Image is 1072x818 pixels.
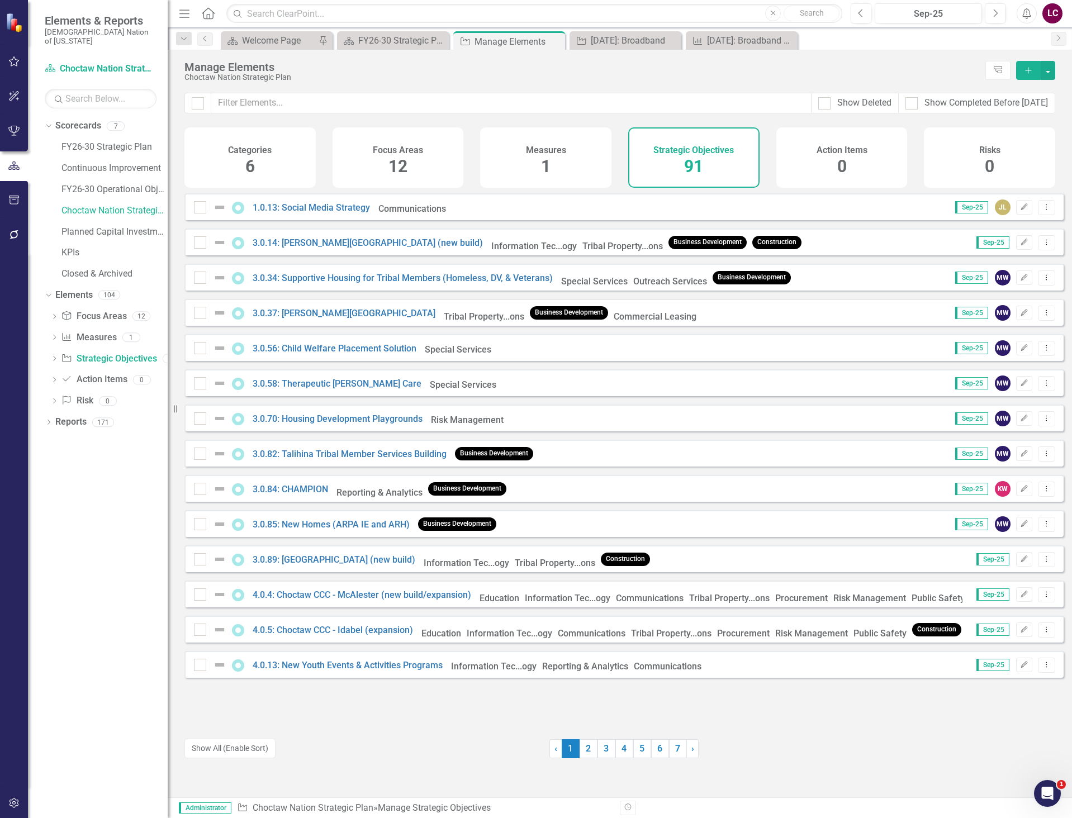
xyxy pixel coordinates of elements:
span: Administrator [179,802,231,814]
span: Tribal Property...ons [582,241,663,251]
div: MW [995,446,1011,462]
span: Tribal Property...ons [631,628,711,639]
span: Public Safety [853,628,907,639]
img: Not Defined [213,623,226,636]
div: JL [995,199,1011,215]
a: Closed & Archived [61,268,168,280]
span: 0 [837,156,847,176]
span: Communications [558,628,625,639]
span: Information Tec...ogy [491,241,577,251]
span: Education [421,628,461,639]
span: Tribal Property...ons [444,311,524,322]
span: Sep-25 [955,412,988,425]
div: 171 [92,417,114,427]
img: Not Defined [213,658,226,672]
a: 4.0.13: New Youth Events & Activities Programs [253,660,443,670]
input: Filter Elements... [211,93,812,113]
img: Not Defined [213,588,226,601]
span: 1 [1057,780,1066,789]
span: Special Services [425,344,491,355]
div: MW [995,270,1011,286]
h4: Measures [526,145,566,155]
span: Special Services [561,276,628,287]
span: Communications [634,661,701,672]
span: Construction [752,236,801,249]
iframe: Intercom live chat [1034,780,1061,807]
img: Not Defined [213,482,226,496]
div: MW [995,340,1011,356]
span: Education [480,593,519,603]
span: Sep-25 [955,342,988,354]
div: [DATE]: Broadband [591,34,679,47]
span: Business Development [418,517,496,530]
a: FY26-30 Operational Objectives [61,183,168,196]
span: Construction [601,553,650,565]
span: 6 [245,156,255,176]
div: KW [995,481,1011,497]
a: Continuous Improvement [61,162,168,175]
div: » Manage Strategic Objectives [237,802,611,815]
img: Not Defined [213,306,226,320]
a: Focus Areas [61,310,126,323]
a: [DATE]: Broadband [572,34,679,47]
span: Sep-25 [976,588,1009,601]
a: 3 [597,739,615,758]
span: Sep-25 [955,377,988,389]
span: Elements & Reports [45,14,156,27]
div: Welcome Page [242,34,316,47]
span: Business Development [713,271,791,284]
span: Tribal Property...ons [515,558,595,568]
h4: Strategic Objectives [653,145,734,155]
div: MW [995,516,1011,532]
a: FY26-30 Strategic Plan [61,141,168,154]
button: LC [1042,3,1062,23]
span: Risk Management [775,628,848,639]
span: Sep-25 [955,307,988,319]
span: Public Safety [912,593,965,603]
a: 3.0.14: [PERSON_NAME][GEOGRAPHIC_DATA] (new build) [253,237,483,248]
a: FY26-30 Strategic Plan [340,34,446,47]
input: Search ClearPoint... [226,4,842,23]
a: Elements [55,289,93,302]
span: Sep-25 [955,483,988,495]
span: Reporting & Analytics [542,661,628,672]
span: Information Tec...ogy [467,628,552,639]
div: Manage Elements [184,61,980,73]
a: Reports [55,416,87,429]
a: Choctaw Nation Strategic Plan [253,802,373,813]
h4: Categories [228,145,272,155]
h4: Risks [979,145,1000,155]
span: 91 [684,156,703,176]
img: Not Defined [213,412,226,425]
a: Measures [61,331,116,344]
a: Welcome Page [224,34,316,47]
a: Strategic Objectives [61,353,156,365]
div: 91 [163,354,181,363]
span: Sep-25 [976,553,1009,565]
span: Communications [378,203,446,214]
a: [DATE]: Broadband KPIs [689,34,795,47]
span: Information Tec...ogy [525,593,610,603]
div: FY26-30 Strategic Plan [358,34,446,47]
div: MW [995,375,1011,391]
span: Sep-25 [955,201,988,213]
a: 3.0.70: Housing Development Playgrounds [253,413,423,424]
span: 12 [388,156,407,176]
div: 0 [99,396,117,406]
span: Business Development [428,482,506,495]
input: Search Below... [45,89,156,108]
span: Sep-25 [976,659,1009,671]
span: Sep-25 [955,448,988,460]
span: Business Development [668,236,747,249]
img: Not Defined [213,517,226,531]
a: 3.0.89: [GEOGRAPHIC_DATA] (new build) [253,554,415,565]
a: Scorecards [55,120,101,132]
img: Not Defined [213,236,226,249]
a: 3.0.37: [PERSON_NAME][GEOGRAPHIC_DATA] [253,308,435,318]
a: 4 [615,739,633,758]
a: 4.0.4: Choctaw CCC - McAlester (new build/expansion) [253,589,471,600]
button: Show All (Enable Sort) [184,739,276,758]
a: 5 [633,739,651,758]
span: Construction [912,623,961,636]
span: Sep-25 [976,236,1009,249]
